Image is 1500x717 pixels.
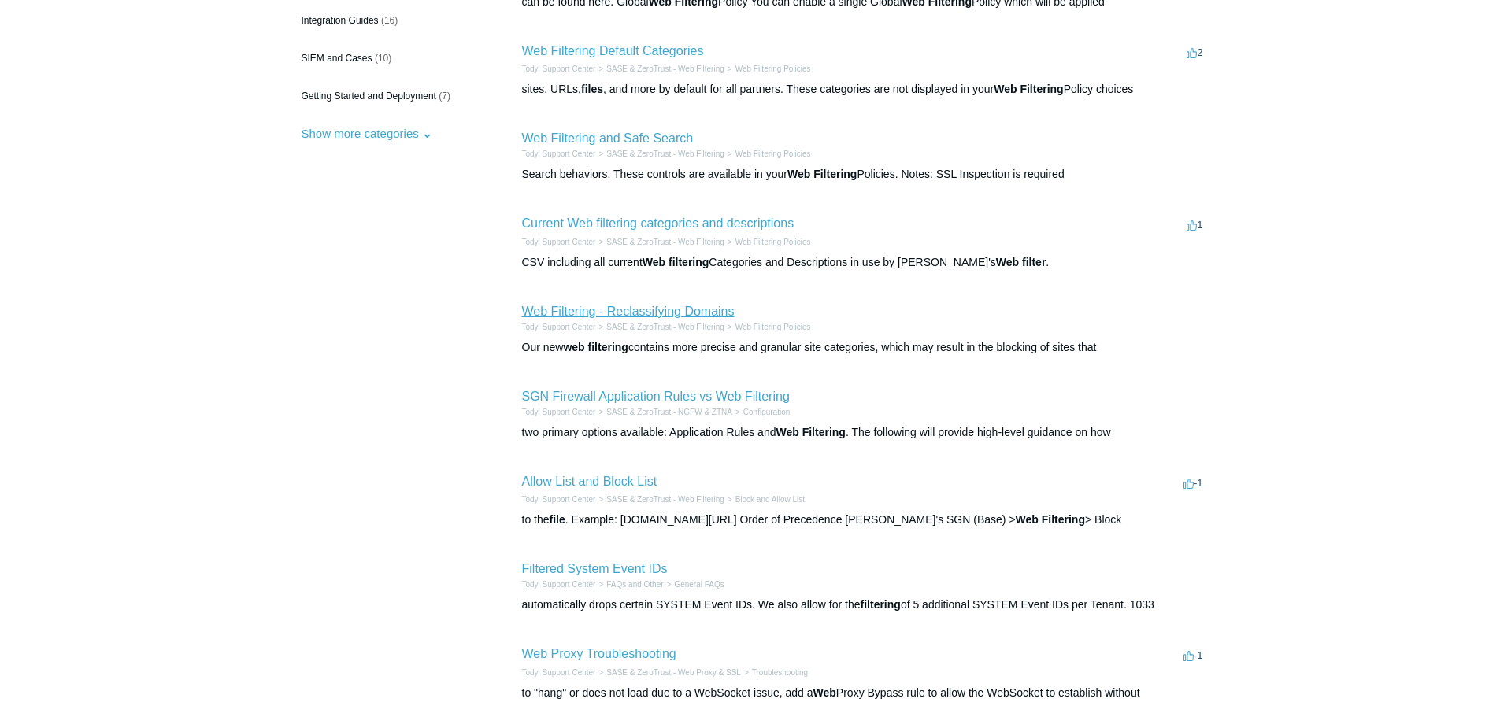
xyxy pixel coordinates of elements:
[563,341,628,353] em: web filtering
[522,323,596,331] a: Todyl Support Center
[724,63,811,75] li: Web Filtering Policies
[724,236,811,248] li: Web Filtering Policies
[595,667,740,678] li: SASE & ZeroTrust - Web Proxy & SSL
[522,44,704,57] a: Web Filtering Default Categories
[996,256,1046,268] em: Web filter
[522,424,1207,441] div: two primary options available: Application Rules and . The following will provide high-level guid...
[302,15,379,26] span: Integration Guides
[522,647,676,660] a: Web Proxy Troubleshooting
[606,238,724,246] a: SASE & ZeroTrust - Web Filtering
[522,65,596,73] a: Todyl Support Center
[606,150,724,158] a: SASE & ZeroTrust - Web Filtering
[522,685,1207,701] div: to "hang" or does not load due to a WebSocket issue, add a Proxy Bypass rule to allow the WebSock...
[743,408,790,416] a: Configuration
[606,65,724,73] a: SASE & ZeroTrust - Web Filtering
[294,119,440,148] button: Show more categories
[735,65,811,73] a: Web Filtering Policies
[1187,219,1202,231] span: 1
[522,81,1207,98] div: sites, URLs, , and more by default for all partners. These categories are not displayed in your P...
[302,91,436,102] span: Getting Started and Deployment
[522,580,596,589] a: Todyl Support Center
[813,686,836,699] em: Web
[522,667,596,678] li: Todyl Support Center
[595,236,724,248] li: SASE & ZeroTrust - Web Filtering
[724,148,811,160] li: Web Filtering Policies
[994,83,1063,95] em: Web Filtering
[294,81,476,111] a: Getting Started and Deployment (7)
[1183,649,1203,661] span: -1
[1016,513,1085,526] em: Web Filtering
[674,580,724,589] a: General FAQs
[581,83,603,95] em: files
[606,408,732,416] a: SASE & ZeroTrust - NGFW & ZTNA
[787,168,857,180] em: Web Filtering
[735,238,811,246] a: Web Filtering Policies
[595,406,732,418] li: SASE & ZeroTrust - NGFW & ZTNA
[606,668,741,677] a: SASE & ZeroTrust - Web Proxy & SSL
[381,15,398,26] span: (16)
[735,323,811,331] a: Web Filtering Policies
[1187,46,1202,58] span: 2
[522,321,596,333] li: Todyl Support Center
[439,91,450,102] span: (7)
[522,238,596,246] a: Todyl Support Center
[522,131,694,145] a: Web Filtering and Safe Search
[522,562,668,575] a: Filtered System Event IDs
[522,495,596,504] a: Todyl Support Center
[724,321,811,333] li: Web Filtering Policies
[375,53,391,64] span: (10)
[776,426,845,438] em: Web Filtering
[522,339,1207,356] div: Our new contains more precise and granular site categories, which may result in the blocking of s...
[522,236,596,248] li: Todyl Support Center
[522,408,596,416] a: Todyl Support Center
[752,668,808,677] a: Troubleshooting
[522,216,794,230] a: Current Web filtering categories and descriptions
[550,513,565,526] em: file
[664,578,724,590] li: General FAQs
[595,493,724,505] li: SASE & ZeroTrust - Web Filtering
[522,597,1207,613] div: automatically drops certain SYSTEM Event IDs. We also allow for the of 5 additional SYSTEM Event ...
[522,578,596,590] li: Todyl Support Center
[606,323,724,331] a: SASE & ZeroTrust - Web Filtering
[732,406,790,418] li: Configuration
[522,63,596,75] li: Todyl Support Center
[294,6,476,35] a: Integration Guides (16)
[595,148,724,160] li: SASE & ZeroTrust - Web Filtering
[606,495,724,504] a: SASE & ZeroTrust - Web Filtering
[522,305,735,318] a: Web Filtering - Reclassifying Domains
[294,43,476,73] a: SIEM and Cases (10)
[724,493,805,505] li: Block and Allow List
[741,667,808,678] li: Troubleshooting
[606,580,663,589] a: FAQs and Other
[522,150,596,158] a: Todyl Support Center
[1183,477,1203,489] span: -1
[735,495,805,504] a: Block and Allow List
[302,53,372,64] span: SIEM and Cases
[861,598,901,611] em: filtering
[595,63,724,75] li: SASE & ZeroTrust - Web Filtering
[522,512,1207,528] div: to the . Example: [DOMAIN_NAME][URL] Order of Precedence [PERSON_NAME]'s SGN (Base) > > Block
[522,406,596,418] li: Todyl Support Center
[522,148,596,160] li: Todyl Support Center
[595,578,663,590] li: FAQs and Other
[595,321,724,333] li: SASE & ZeroTrust - Web Filtering
[522,493,596,505] li: Todyl Support Center
[522,668,596,677] a: Todyl Support Center
[522,166,1207,183] div: Search behaviors. These controls are available in your Policies. Notes: SSL Inspection is required
[522,475,657,488] a: Allow List and Block List
[522,390,790,403] a: SGN Firewall Application Rules vs Web Filtering
[735,150,811,158] a: Web Filtering Policies
[643,256,709,268] em: Web filtering
[522,254,1207,271] div: CSV including all current Categories and Descriptions in use by [PERSON_NAME]'s .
